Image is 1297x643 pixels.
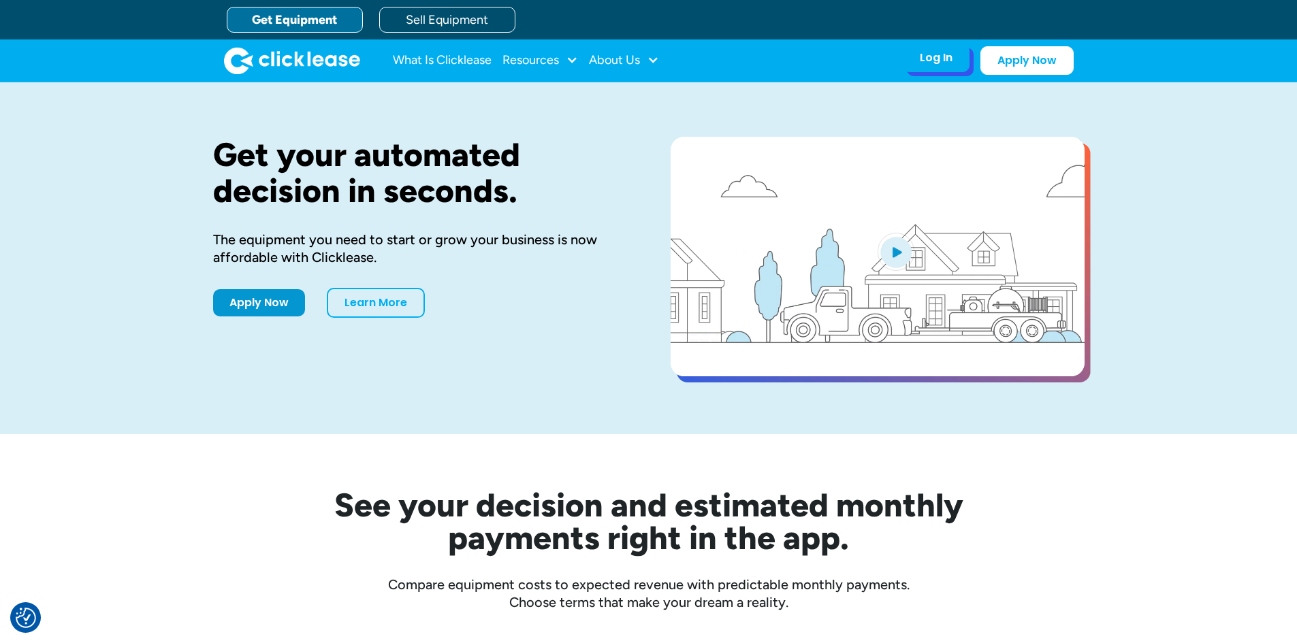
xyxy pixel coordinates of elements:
h1: Get your automated decision in seconds. [213,137,627,209]
div: About Us [589,47,659,74]
a: What Is Clicklease [393,47,492,74]
a: Apply Now [213,289,305,316]
div: Resources [502,47,578,74]
div: Log In [920,51,952,65]
a: Learn More [327,288,425,318]
a: Sell Equipment [379,7,515,33]
div: Compare equipment costs to expected revenue with predictable monthly payments. Choose terms that ... [213,576,1085,611]
a: Apply Now [980,46,1074,75]
img: Revisit consent button [16,608,36,628]
button: Consent Preferences [16,608,36,628]
a: home [224,47,360,74]
img: Blue play button logo on a light blue circular background [878,233,914,271]
a: open lightbox [671,137,1085,376]
a: Get Equipment [227,7,363,33]
img: Clicklease logo [224,47,360,74]
div: The equipment you need to start or grow your business is now affordable with Clicklease. [213,231,627,266]
h2: See your decision and estimated monthly payments right in the app. [268,489,1030,554]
